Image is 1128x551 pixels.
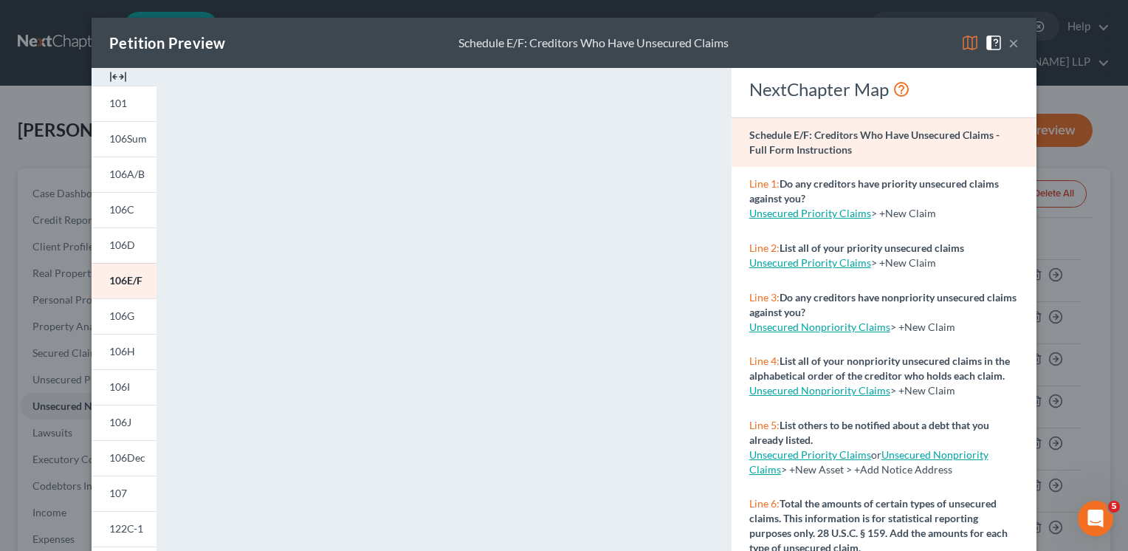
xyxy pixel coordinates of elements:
[749,207,871,219] a: Unsecured Priority Claims
[749,384,890,397] a: Unsecured Nonpriority Claims
[749,448,871,461] a: Unsecured Priority Claims
[92,369,157,405] a: 106I
[109,345,135,357] span: 106H
[92,86,157,121] a: 101
[109,168,145,180] span: 106A/B
[109,487,127,499] span: 107
[749,242,780,254] span: Line 2:
[871,256,936,269] span: > +New Claim
[109,132,147,145] span: 106Sum
[749,419,780,431] span: Line 5:
[1078,501,1113,536] iframe: Intercom live chat
[92,334,157,369] a: 106H
[109,451,145,464] span: 106Dec
[749,177,780,190] span: Line 1:
[1008,34,1019,52] button: ×
[749,448,988,476] span: > +New Asset > +Add Notice Address
[749,355,1010,382] strong: List all of your nonpriority unsecured claims in the alphabetical order of the creditor who holds...
[109,380,130,393] span: 106I
[890,321,955,333] span: > +New Claim
[749,129,1000,156] strong: Schedule E/F: Creditors Who Have Unsecured Claims - Full Form Instructions
[749,291,1017,318] strong: Do any creditors have nonpriority unsecured claims against you?
[985,34,1003,52] img: help-close-5ba153eb36485ed6c1ea00a893f15db1cb9b99d6cae46e1a8edb6c62d00a1a76.svg
[749,497,780,510] span: Line 6:
[109,32,225,53] div: Petition Preview
[109,97,127,109] span: 101
[961,34,979,52] img: map-eea8200ae884c6f1103ae1953ef3d486a96c86aabb227e865a55264e3737af1f.svg
[1108,501,1120,513] span: 5
[92,298,157,334] a: 106G
[109,239,135,251] span: 106D
[92,476,157,511] a: 107
[749,256,871,269] a: Unsecured Priority Claims
[109,68,127,86] img: expand-e0f6d898513216a626fdd78e52531dac95497ffd26381d4c15ee2fc46db09dca.svg
[92,511,157,547] a: 122C-1
[749,419,989,446] strong: List others to be notified about a debt that you already listed.
[92,192,157,227] a: 106C
[890,384,955,397] span: > +New Claim
[109,203,134,216] span: 106C
[109,416,131,428] span: 106J
[109,309,134,322] span: 106G
[749,321,890,333] a: Unsecured Nonpriority Claims
[92,121,157,157] a: 106Sum
[780,242,964,254] strong: List all of your priority unsecured claims
[749,355,780,367] span: Line 4:
[458,35,729,52] div: Schedule E/F: Creditors Who Have Unsecured Claims
[749,177,999,205] strong: Do any creditors have priority unsecured claims against you?
[749,78,1019,101] div: NextChapter Map
[92,440,157,476] a: 106Dec
[92,157,157,192] a: 106A/B
[749,291,780,304] span: Line 3:
[749,448,881,461] span: or
[109,274,142,287] span: 106E/F
[871,207,936,219] span: > +New Claim
[749,448,988,476] a: Unsecured Nonpriority Claims
[92,405,157,440] a: 106J
[92,227,157,263] a: 106D
[109,522,143,535] span: 122C-1
[92,263,157,298] a: 106E/F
